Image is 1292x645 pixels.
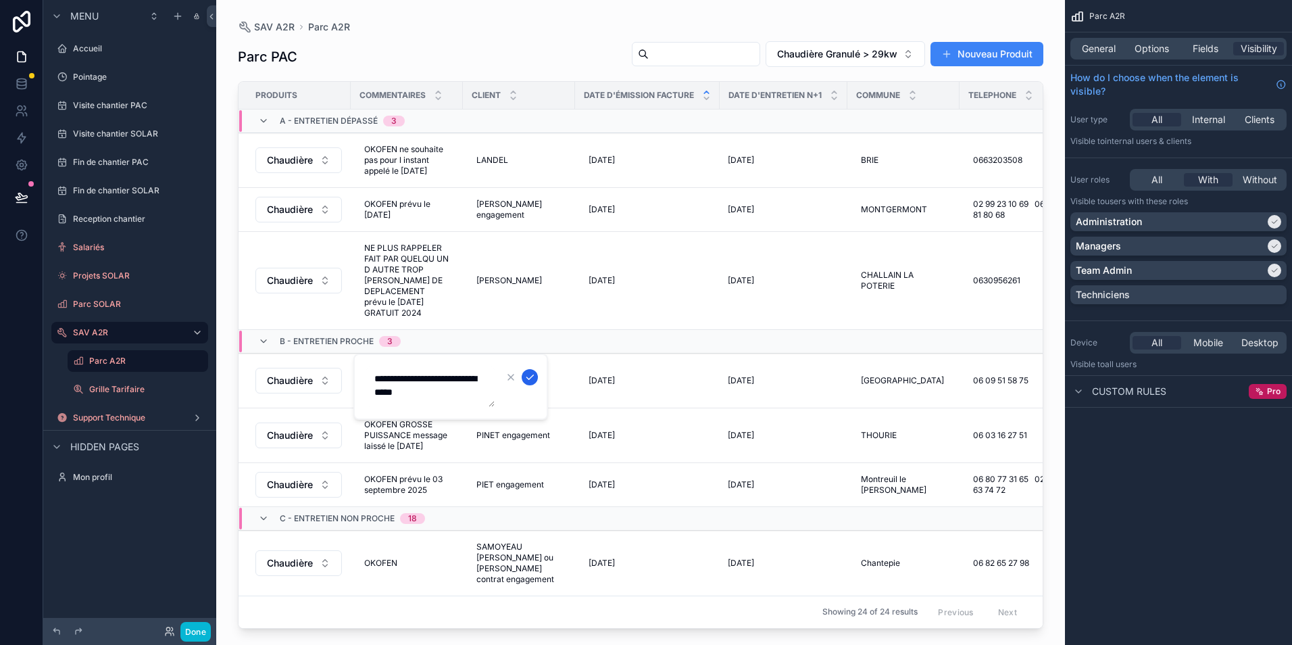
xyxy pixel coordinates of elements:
label: User roles [1070,174,1124,185]
span: PINET engagement [476,430,550,441]
p: Visible to [1070,196,1287,207]
span: MONTGERMONT [861,204,927,215]
span: OKOFEN ne souhaite pas pour l instant appelé le [DATE] [364,144,449,176]
label: Projets SOLAR [73,270,205,281]
span: Showing 24 of 24 results [822,607,918,618]
span: Menu [70,9,99,23]
button: Select Button [255,197,342,222]
div: 3 [387,336,393,347]
span: Commentaires [359,90,426,101]
a: How do I choose when the element is visible? [1070,71,1287,98]
span: 06 03 16 27 51 [973,430,1027,441]
span: [PERSON_NAME] [476,275,542,286]
p: Techniciens [1076,288,1130,302]
span: SAMOYEAU [PERSON_NAME] ou [PERSON_NAME] contrat engagement [476,542,562,585]
span: Chaudière Granulé > 29kw [777,47,897,61]
span: NE PLUS RAPPELER FAIT PAR QUELQU UN D AUTRE TROP [PERSON_NAME] DE DEPLACEMENT prévu le [DATE] GRA... [364,243,449,318]
button: Select Button [255,268,342,293]
p: Administration [1076,215,1142,229]
span: [DATE] [589,155,615,166]
button: Select Button [255,550,342,576]
button: Select Button [255,472,342,498]
p: Managers [1076,239,1121,253]
h1: Parc PAC [238,47,297,66]
button: Select Button [255,147,342,173]
span: SAV A2R [254,20,295,34]
span: [DATE] [728,204,754,215]
label: Parc A2R [89,356,200,366]
span: OKOFEN prévu le [DATE] [364,199,449,220]
span: [DATE] [589,558,615,569]
button: Select Button [255,368,342,393]
a: Mon profil [51,467,208,488]
label: Device [1070,337,1124,348]
label: Parc SOLAR [73,299,205,310]
span: [DATE] [589,375,615,386]
span: all users [1105,359,1137,369]
div: 3 [391,116,397,126]
a: Pointage [51,66,208,88]
button: Select Button [766,41,925,67]
label: Fin de chantier SOLAR [73,185,205,196]
label: Grille Tarifaire [89,384,205,395]
span: [DATE] [728,375,754,386]
label: Visite chantier PAC [73,100,205,111]
span: BRIE [861,155,878,166]
a: Visite chantier PAC [51,95,208,116]
a: Reception chantier [51,208,208,230]
span: [PERSON_NAME] engagement [476,199,562,220]
span: PIET engagement [476,479,544,490]
label: Pointage [73,72,205,82]
span: Produits [255,90,297,101]
span: 0663203508 [973,155,1022,166]
span: [DATE] [728,558,754,569]
span: 06 82 65 27 98 [973,558,1029,569]
span: CHALLAIN LA POTERIE [861,270,946,291]
span: Montreuil le [PERSON_NAME] [861,474,946,496]
span: [DATE] [589,275,615,286]
a: Accueil [51,38,208,59]
span: All [1151,336,1162,350]
span: Users with these roles [1105,196,1188,206]
span: b - entretien proche [280,336,374,347]
a: Visite chantier SOLAR [51,123,208,145]
button: Done [180,622,211,642]
span: Pro [1267,386,1281,397]
p: Visible to [1070,359,1287,370]
a: Parc A2R [308,20,350,34]
span: Client [472,90,501,101]
span: Chaudière Granulé > 29kw [267,374,314,387]
span: Internal users & clients [1105,136,1191,146]
span: [DATE] [589,204,615,215]
span: Hidden pages [70,440,139,454]
button: Select Button [255,423,342,448]
span: Chaudière Granulé > 29kw [267,478,314,492]
span: All [1151,173,1162,187]
p: Team Admin [1076,264,1132,277]
span: [DATE] [589,430,615,441]
span: OKOFEN [364,558,397,569]
span: Desktop [1241,336,1278,350]
span: Chaudière Granulé > 29kw [267,429,314,442]
p: Visible to [1070,136,1287,147]
span: OKOFEN prévu le 03 septembre 2025 [364,474,449,496]
span: Chaudière Granulé > 29kw [267,203,314,216]
span: 0630956261 [973,275,1020,286]
span: [DATE] [728,479,754,490]
span: Visibility [1241,42,1277,55]
span: Commune [856,90,900,101]
span: Parc A2R [1089,11,1125,22]
a: Fin de chantier SOLAR [51,180,208,201]
span: c - entretien non proche [280,513,395,524]
span: [DATE] [728,430,754,441]
label: Mon profil [73,472,205,483]
label: Accueil [73,43,205,54]
span: Chantepie [861,558,900,569]
button: Nouveau Produit [930,42,1043,66]
span: With [1198,173,1218,187]
span: Date d'entretien n+1 [728,90,822,101]
label: SAV A2R [73,327,181,338]
span: THOURIE [861,430,897,441]
a: SAV A2R [51,322,208,343]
